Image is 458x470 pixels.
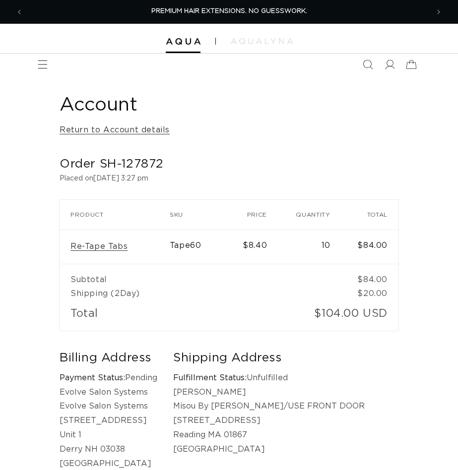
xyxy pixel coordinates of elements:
a: Return to Account details [60,123,170,137]
summary: Menu [32,54,54,75]
th: Quantity [278,200,341,230]
th: Price [229,200,278,230]
img: aqualyna.com [231,38,293,44]
p: [PERSON_NAME] Misou By [PERSON_NAME]/USE FRONT DOOR [STREET_ADDRESS] Reading MA 01867 [GEOGRAPHIC... [173,385,365,457]
button: Previous announcement [8,1,30,23]
p: Placed on [60,173,398,185]
th: SKU [170,200,229,230]
time: [DATE] 3:27 pm [93,175,148,182]
h2: Order SH-127872 [60,157,398,172]
p: Pending [60,371,157,385]
h2: Shipping Address [173,351,365,366]
strong: Fulfillment Status: [173,374,247,382]
th: Total [341,200,398,230]
td: Shipping (2Day) [60,287,341,300]
td: Tape60 [170,230,229,264]
td: 10 [278,230,341,264]
strong: Payment Status: [60,374,125,382]
td: $84.00 [341,264,398,287]
button: Next announcement [428,1,450,23]
h2: Billing Address [60,351,157,366]
td: $84.00 [341,230,398,264]
td: Subtotal [60,264,341,287]
span: $8.40 [243,241,267,249]
th: Product [60,200,170,230]
img: Aqua Hair Extensions [166,38,200,45]
h1: Account [60,93,398,117]
p: Unfulfilled [173,371,365,385]
a: Re-Tape Tabs [70,241,128,252]
td: $104.00 USD [278,300,398,331]
td: $20.00 [341,287,398,300]
span: PREMIUM HAIR EXTENSIONS. NO GUESSWORK. [151,8,307,14]
td: Total [60,300,278,331]
summary: Search [357,54,379,75]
